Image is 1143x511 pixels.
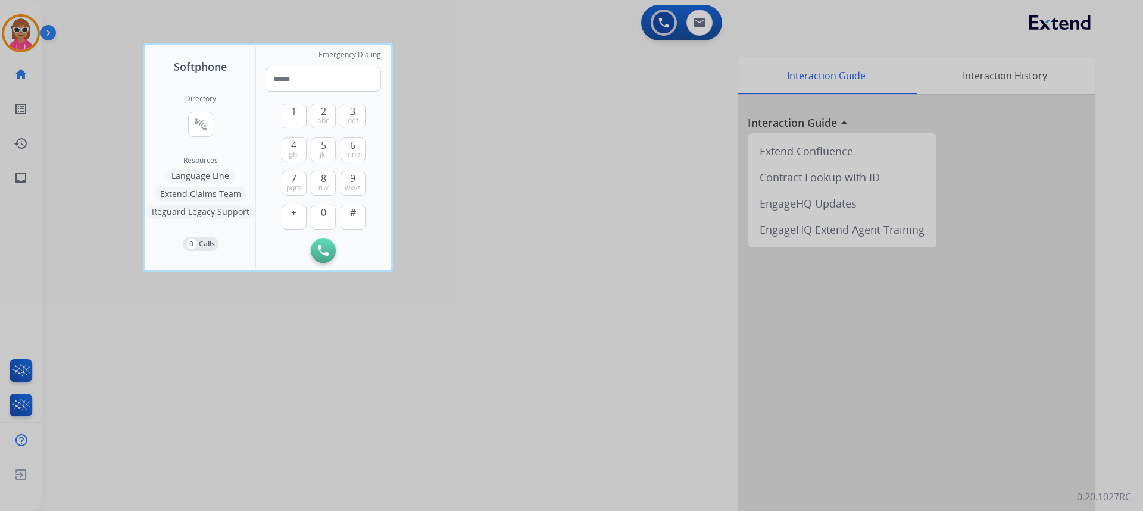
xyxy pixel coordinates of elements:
button: 3def [341,104,366,128]
mat-icon: connect_without_contact [193,117,208,131]
button: 0 [311,205,336,230]
span: 8 [321,171,326,186]
p: Calls [199,239,215,249]
button: 5jkl [311,137,336,162]
span: Emergency Dialing [318,50,381,59]
button: 2abc [311,104,336,128]
span: 4 [291,138,296,152]
span: 0 [321,205,326,220]
button: 1 [282,104,307,128]
span: 7 [291,171,296,186]
span: 5 [321,138,326,152]
button: # [341,205,366,230]
h2: Directory [185,94,216,104]
span: 2 [321,104,326,118]
span: Softphone [174,58,227,75]
button: + [282,205,307,230]
button: 7pqrs [282,171,307,196]
span: Resources [183,156,218,165]
span: def [348,116,358,126]
span: # [350,205,356,220]
span: pqrs [286,183,301,193]
button: Language Line [165,169,235,183]
p: 0 [186,239,196,249]
span: 6 [350,138,355,152]
button: 4ghi [282,137,307,162]
span: ghi [289,150,299,159]
span: 3 [350,104,355,118]
button: Extend Claims Team [154,187,247,201]
span: 1 [291,104,296,118]
button: 8tuv [311,171,336,196]
button: 9wxyz [341,171,366,196]
button: Reguard Legacy Support [146,205,255,219]
span: abc [317,116,329,126]
img: call-button [318,245,329,256]
button: 6mno [341,137,366,162]
span: tuv [318,183,329,193]
span: jkl [320,150,327,159]
span: wxyz [345,183,361,193]
span: + [291,205,296,220]
span: 9 [350,171,355,186]
span: mno [345,150,360,159]
button: 0Calls [183,237,218,251]
p: 0.20.1027RC [1077,490,1131,504]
